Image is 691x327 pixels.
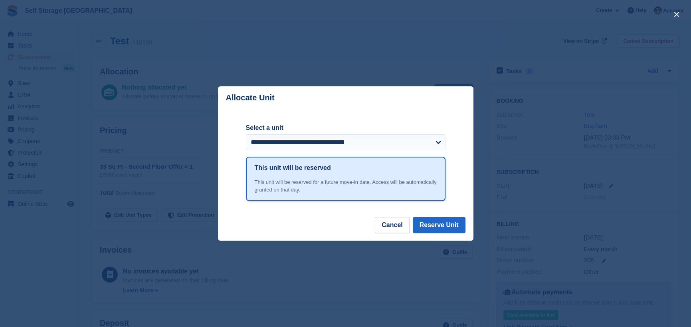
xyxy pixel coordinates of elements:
div: This unit will be reserved for a future move-in date. Access will be automatically granted on tha... [255,178,437,194]
button: Cancel [375,217,409,233]
button: Reserve Unit [413,217,465,233]
label: Select a unit [246,123,445,133]
h1: This unit will be reserved [255,163,331,173]
p: Allocate Unit [226,93,275,102]
button: close [670,8,683,21]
